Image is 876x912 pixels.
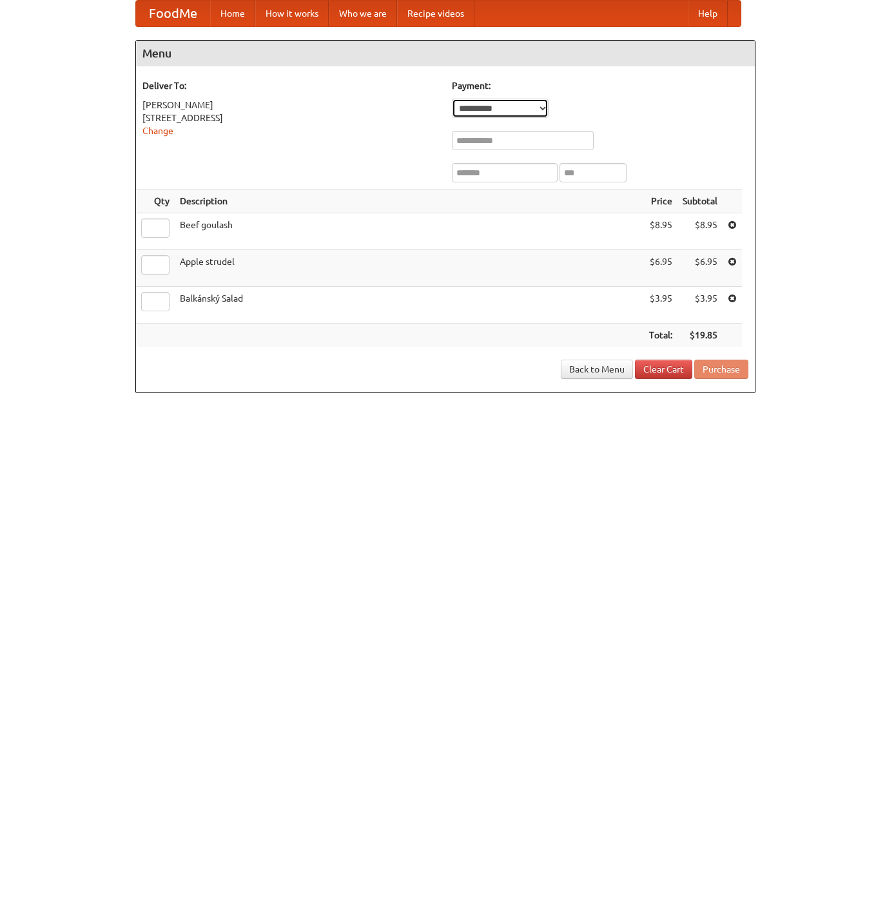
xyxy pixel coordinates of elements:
td: Beef goulash [175,213,644,250]
h5: Payment: [452,79,748,92]
a: Help [688,1,728,26]
h4: Menu [136,41,755,66]
td: $8.95 [677,213,723,250]
td: $8.95 [644,213,677,250]
a: How it works [255,1,329,26]
td: $3.95 [644,287,677,324]
td: Apple strudel [175,250,644,287]
a: Home [210,1,255,26]
a: FoodMe [136,1,210,26]
th: Description [175,189,644,213]
th: Price [644,189,677,213]
a: Clear Cart [635,360,692,379]
a: Change [142,126,173,136]
td: Balkánský Salad [175,287,644,324]
div: [STREET_ADDRESS] [142,112,439,124]
th: Qty [136,189,175,213]
th: Subtotal [677,189,723,213]
td: $3.95 [677,287,723,324]
div: [PERSON_NAME] [142,99,439,112]
a: Back to Menu [561,360,633,379]
th: Total: [644,324,677,347]
td: $6.95 [644,250,677,287]
td: $6.95 [677,250,723,287]
th: $19.85 [677,324,723,347]
h5: Deliver To: [142,79,439,92]
a: Who we are [329,1,397,26]
button: Purchase [694,360,748,379]
a: Recipe videos [397,1,474,26]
